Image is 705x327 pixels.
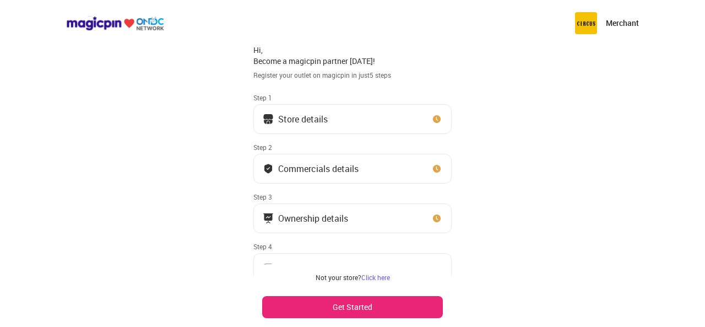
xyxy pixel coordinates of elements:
div: Ownership details [278,216,348,221]
div: Commercials details [278,166,359,171]
img: clock_icon_new.67dbf243.svg [431,163,442,174]
button: Get Started [262,296,443,318]
img: ondc-logo-new-small.8a59708e.svg [66,16,164,31]
span: Not your store? [316,273,361,282]
button: Bank Details [253,253,452,283]
div: Step 3 [253,192,452,201]
img: bank_details_tick.fdc3558c.svg [263,163,274,174]
div: Step 4 [253,242,452,251]
div: Hi, Become a magicpin partner [DATE]! [253,45,452,66]
img: storeIcon.9b1f7264.svg [263,114,274,125]
img: clock_icon_new.67dbf243.svg [431,114,442,125]
div: Step 2 [253,143,452,152]
a: Click here [361,273,390,282]
img: ownership_icon.37569ceb.svg [263,262,274,274]
p: Merchant [606,18,639,29]
button: Ownership details [253,203,452,233]
img: commercials_icon.983f7837.svg [263,213,274,224]
button: Commercials details [253,154,452,184]
button: Store details [253,104,452,134]
div: Register your outlet on magicpin in just 5 steps [253,71,452,80]
img: clock_icon_new.67dbf243.svg [431,262,442,274]
img: circus.b677b59b.png [575,12,597,34]
img: clock_icon_new.67dbf243.svg [431,213,442,224]
div: Store details [278,116,328,122]
div: Step 1 [253,93,452,102]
